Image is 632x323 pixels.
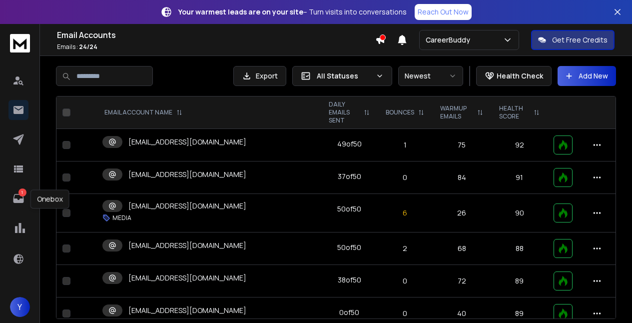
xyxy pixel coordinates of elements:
td: 92 [491,129,548,161]
div: 37 of 50 [338,171,361,181]
p: Reach Out Now [418,7,469,17]
p: CareerBuddy [426,35,474,45]
p: – Turn visits into conversations [178,7,407,17]
a: 1 [8,188,28,208]
td: 72 [432,265,491,297]
p: [EMAIL_ADDRESS][DOMAIN_NAME] [128,201,246,211]
a: Reach Out Now [415,4,472,20]
h1: Email Accounts [57,29,375,41]
button: Get Free Credits [531,30,615,50]
div: Onebox [30,189,69,208]
p: [EMAIL_ADDRESS][DOMAIN_NAME] [128,273,246,283]
p: MEDIA [112,214,131,222]
p: BOUNCES [386,108,414,116]
td: 68 [432,232,491,265]
p: HEALTH SCORE [499,104,530,120]
p: 2 [384,243,426,253]
button: Y [10,297,30,317]
div: EMAIL ACCOUNT NAME [104,108,182,116]
button: Newest [398,66,463,86]
p: [EMAIL_ADDRESS][DOMAIN_NAME] [128,137,246,147]
p: [EMAIL_ADDRESS][DOMAIN_NAME] [128,169,246,179]
div: 50 of 50 [337,242,361,252]
td: 88 [491,232,548,265]
p: 6 [384,208,426,218]
td: 26 [432,194,491,232]
p: Health Check [497,71,543,81]
button: Add New [558,66,616,86]
p: 1 [384,140,426,150]
span: 24 / 24 [79,42,97,51]
p: All Statuses [317,71,372,81]
p: 0 [384,172,426,182]
strong: Your warmest leads are on your site [178,7,303,16]
p: [EMAIL_ADDRESS][DOMAIN_NAME] [128,305,246,315]
img: logo [10,34,30,52]
button: Health Check [476,66,552,86]
td: 90 [491,194,548,232]
td: 89 [491,265,548,297]
div: 50 of 50 [337,204,361,214]
p: Emails : [57,43,375,51]
td: 75 [432,129,491,161]
div: 38 of 50 [338,275,361,285]
p: Get Free Credits [552,35,608,45]
div: 0 of 50 [339,307,359,317]
p: 0 [384,276,426,286]
button: Export [233,66,286,86]
p: DAILY EMAILS SENT [329,100,360,124]
p: [EMAIL_ADDRESS][DOMAIN_NAME] [128,240,246,250]
td: 84 [432,161,491,194]
td: 91 [491,161,548,194]
p: WARMUP EMAILS [440,104,473,120]
div: 49 of 50 [337,139,362,149]
p: 0 [384,308,426,318]
p: 1 [18,188,26,196]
